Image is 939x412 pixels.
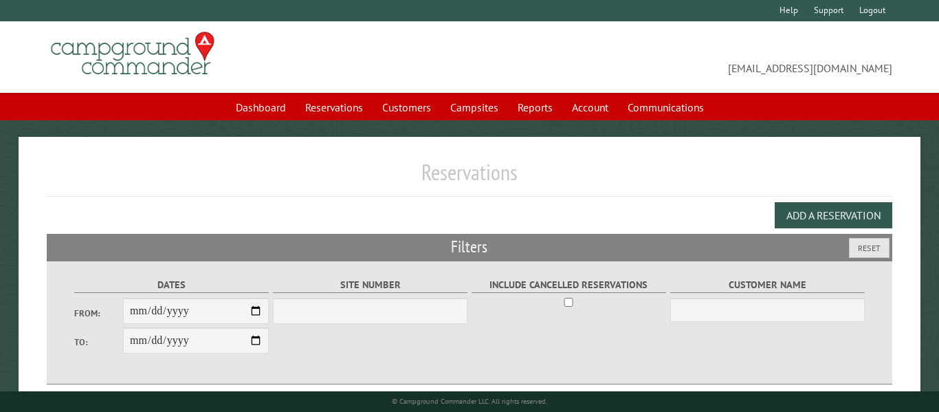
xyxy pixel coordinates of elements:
[74,277,269,293] label: Dates
[47,234,892,260] h2: Filters
[297,94,371,120] a: Reservations
[228,94,294,120] a: Dashboard
[472,277,666,293] label: Include Cancelled Reservations
[47,27,219,80] img: Campground Commander
[509,94,561,120] a: Reports
[392,397,547,406] small: © Campground Commander LLC. All rights reserved.
[849,238,890,258] button: Reset
[74,307,123,320] label: From:
[47,159,892,197] h1: Reservations
[74,336,123,349] label: To:
[469,38,892,76] span: [EMAIL_ADDRESS][DOMAIN_NAME]
[442,94,507,120] a: Campsites
[670,277,865,293] label: Customer Name
[775,202,892,228] button: Add a Reservation
[619,94,712,120] a: Communications
[564,94,617,120] a: Account
[374,94,439,120] a: Customers
[273,277,467,293] label: Site Number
